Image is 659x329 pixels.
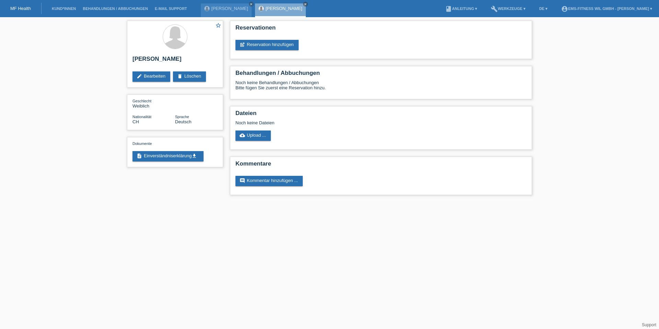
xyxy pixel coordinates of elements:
[558,7,656,11] a: account_circleEMS-Fitness Wil GmbH - [PERSON_NAME] ▾
[235,120,445,125] div: Noch keine Dateien
[235,176,303,186] a: commentKommentar hinzufügen ...
[445,5,452,12] i: book
[249,2,254,7] a: close
[250,2,253,6] i: close
[642,322,656,327] a: Support
[132,119,139,124] span: Schweiz
[266,6,302,11] a: [PERSON_NAME]
[215,22,221,29] i: star_border
[240,42,245,47] i: post_add
[235,70,527,80] h2: Behandlungen / Abbuchungen
[137,73,142,79] i: edit
[235,80,527,95] div: Noch keine Behandlungen / Abbuchungen Bitte fügen Sie zuerst eine Reservation hinzu.
[132,71,170,82] a: editBearbeiten
[235,110,527,120] h2: Dateien
[173,71,206,82] a: deleteLöschen
[235,24,527,35] h2: Reservationen
[132,56,218,66] h2: [PERSON_NAME]
[10,6,31,11] a: MF Health
[79,7,151,11] a: Behandlungen / Abbuchungen
[561,5,568,12] i: account_circle
[240,133,245,138] i: cloud_upload
[48,7,79,11] a: Kund*innen
[303,2,308,7] a: close
[132,98,175,109] div: Weiblich
[132,99,151,103] span: Geschlecht
[442,7,481,11] a: bookAnleitung ▾
[132,141,152,146] span: Dokumente
[235,40,299,50] a: post_addReservation hinzufügen
[132,115,151,119] span: Nationalität
[192,153,197,159] i: get_app
[175,115,189,119] span: Sprache
[240,178,245,183] i: comment
[132,151,204,161] a: descriptionEinverständniserklärungget_app
[137,153,142,159] i: description
[487,7,529,11] a: buildWerkzeuge ▾
[177,73,183,79] i: delete
[536,7,551,11] a: DE ▾
[215,22,221,30] a: star_border
[491,5,498,12] i: build
[235,160,527,171] h2: Kommentare
[304,2,307,6] i: close
[151,7,190,11] a: E-Mail Support
[211,6,248,11] a: [PERSON_NAME]
[235,131,271,141] a: cloud_uploadUpload ...
[175,119,192,124] span: Deutsch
